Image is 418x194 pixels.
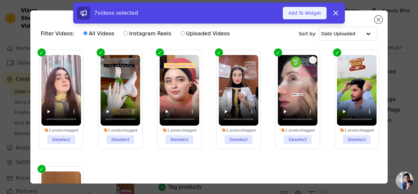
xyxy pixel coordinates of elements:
[41,26,233,41] div: Filter Videos:
[337,128,377,132] div: 1 product tagged
[396,172,413,189] a: Open chat
[123,29,171,38] label: Instagram Reels
[278,128,318,132] div: 1 product tagged
[41,128,81,132] div: 1 product tagged
[83,29,115,38] label: All Videos
[180,29,230,38] label: Uploaded Videos
[94,10,138,16] span: 7 videos selected
[299,27,378,41] div: Sort by:
[219,128,259,132] div: 1 product tagged
[283,7,327,19] button: Add To Widget
[101,128,140,132] div: 1 product tagged
[160,128,200,132] div: 1 product tagged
